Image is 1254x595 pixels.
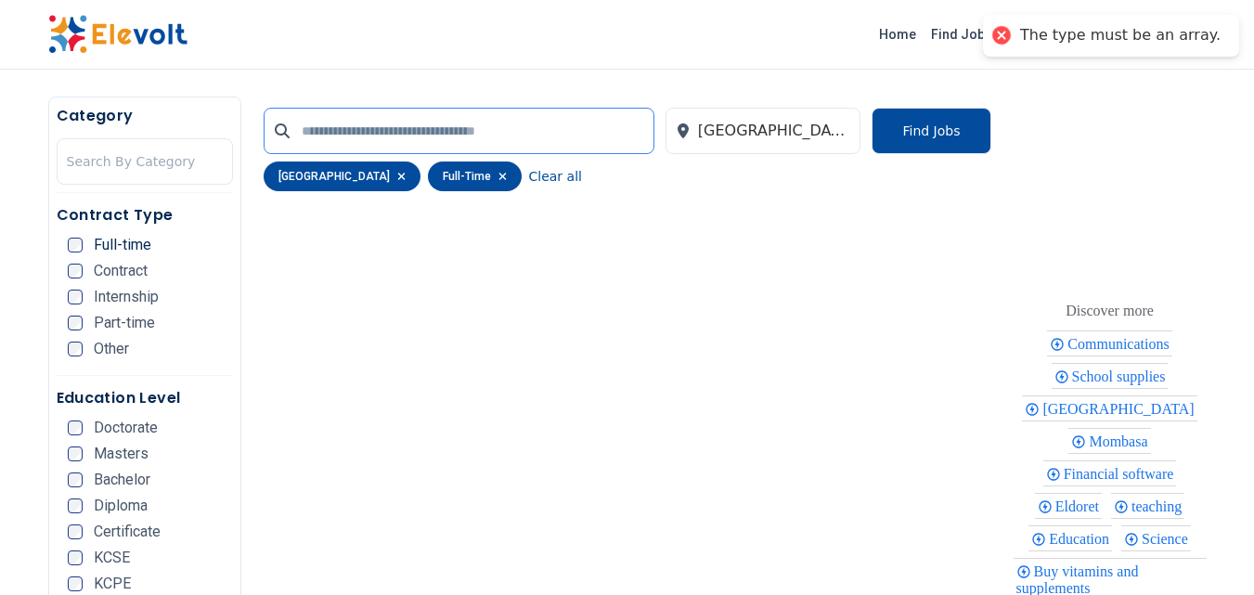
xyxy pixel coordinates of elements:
div: Financial software [1043,460,1177,486]
h5: Education Level [57,387,233,409]
span: Education [1049,531,1115,547]
span: [GEOGRAPHIC_DATA] [1042,401,1199,417]
input: Diploma [68,498,83,513]
div: Eldoret [1035,493,1102,519]
input: Part-time [68,316,83,330]
h5: Contract Type [57,204,233,226]
span: KCSE [94,550,130,565]
div: Education [1028,525,1112,551]
input: Masters [68,446,83,461]
span: School supplies [1072,369,1171,384]
div: Nairobi [1022,395,1196,421]
button: Clear all [529,162,582,191]
input: KCPE [68,576,83,591]
span: Doctorate [94,420,158,435]
a: Find Jobs [924,19,1000,49]
span: Science [1142,531,1194,547]
div: School supplies [1052,363,1169,389]
div: Communications [1047,330,1171,356]
input: Contract [68,264,83,278]
span: Mombasa [1089,433,1153,449]
div: The type must be an array. [1020,26,1221,45]
span: Other [94,342,129,356]
span: Eldoret [1055,498,1105,514]
span: Communications [1067,336,1174,352]
div: Mombasa [1068,428,1150,454]
input: KCSE [68,550,83,565]
input: Doctorate [68,420,83,435]
input: Certificate [68,524,83,539]
span: teaching [1131,498,1187,514]
div: These are topics related to the article that might interest you [1066,298,1154,324]
div: Science [1121,525,1191,551]
span: Certificate [94,524,161,539]
span: KCPE [94,576,131,591]
input: Internship [68,290,83,304]
span: Bachelor [94,472,150,487]
input: Full-time [68,238,83,252]
iframe: Chat Widget [1161,506,1254,595]
img: Elevolt [48,15,187,54]
span: Diploma [94,498,148,513]
div: [GEOGRAPHIC_DATA] [264,162,420,191]
span: Masters [94,446,149,461]
input: Other [68,342,83,356]
div: teaching [1111,493,1184,519]
div: full-time [428,162,522,191]
span: Internship [94,290,159,304]
span: Full-time [94,238,151,252]
span: Contract [94,264,148,278]
a: Home [872,19,924,49]
button: Find Jobs [872,108,990,154]
h5: Category [57,105,233,127]
span: Part-time [94,316,155,330]
input: Bachelor [68,472,83,487]
span: Financial software [1064,466,1180,482]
